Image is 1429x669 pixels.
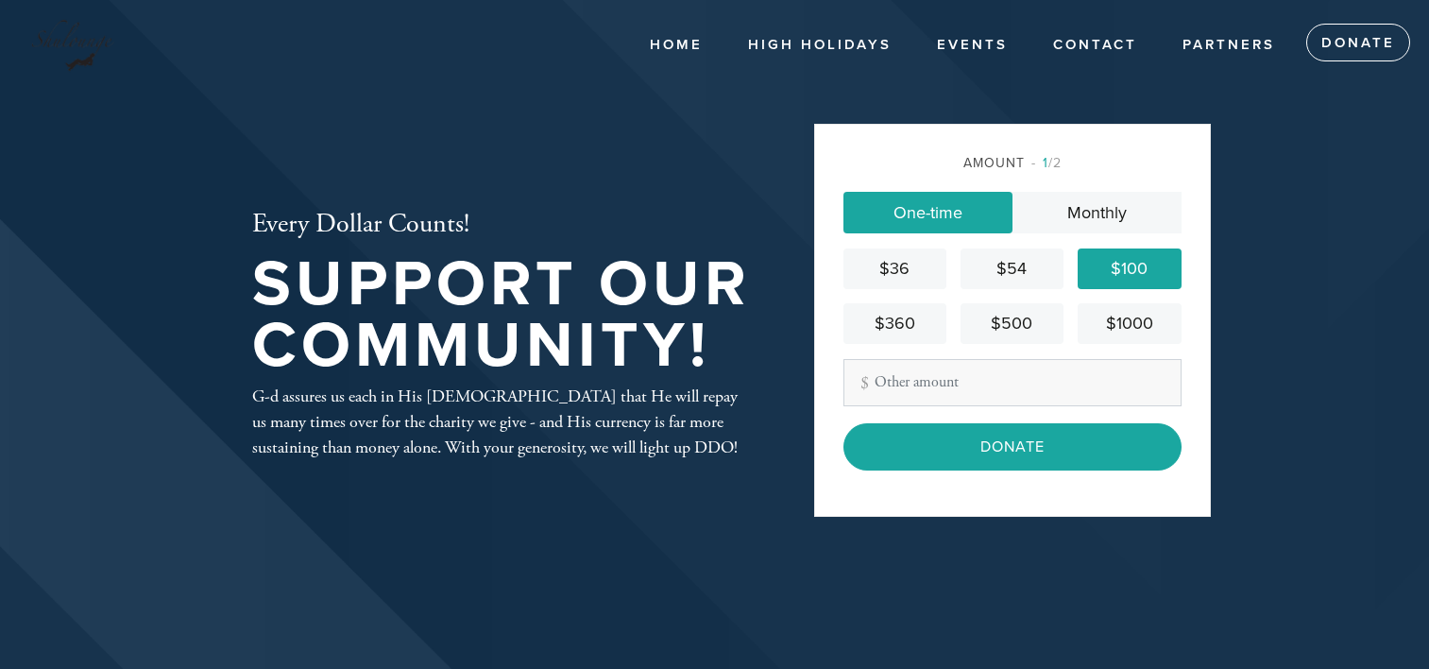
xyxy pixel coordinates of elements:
div: Amount [843,153,1182,173]
h1: Support our Community! [252,254,753,376]
a: Contact [1039,27,1151,63]
div: $36 [851,256,939,282]
a: $100 [1078,249,1181,289]
a: $36 [843,249,946,289]
a: $500 [961,303,1063,344]
div: $360 [851,311,939,336]
div: G-d assures us each in His [DEMOGRAPHIC_DATA] that He will repay us many times over for the chari... [252,384,753,460]
a: Events [923,27,1022,63]
input: Donate [843,423,1182,471]
a: Partners [1168,27,1289,63]
a: One-time [843,192,1012,233]
span: 1 [1043,155,1048,171]
div: $54 [968,256,1056,282]
a: $54 [961,249,1063,289]
h2: Every Dollar Counts! [252,209,753,241]
div: $500 [968,311,1056,336]
a: High Holidays [734,27,906,63]
div: $1000 [1085,311,1173,336]
div: $100 [1085,256,1173,282]
a: $1000 [1078,303,1181,344]
span: /2 [1031,155,1062,171]
input: Other amount [843,359,1182,406]
a: Donate [1306,24,1410,61]
img: Shulounge%20Logo%20HQ%20%28no%20background%29.png [28,9,116,77]
a: Monthly [1012,192,1182,233]
a: Home [636,27,717,63]
a: $360 [843,303,946,344]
